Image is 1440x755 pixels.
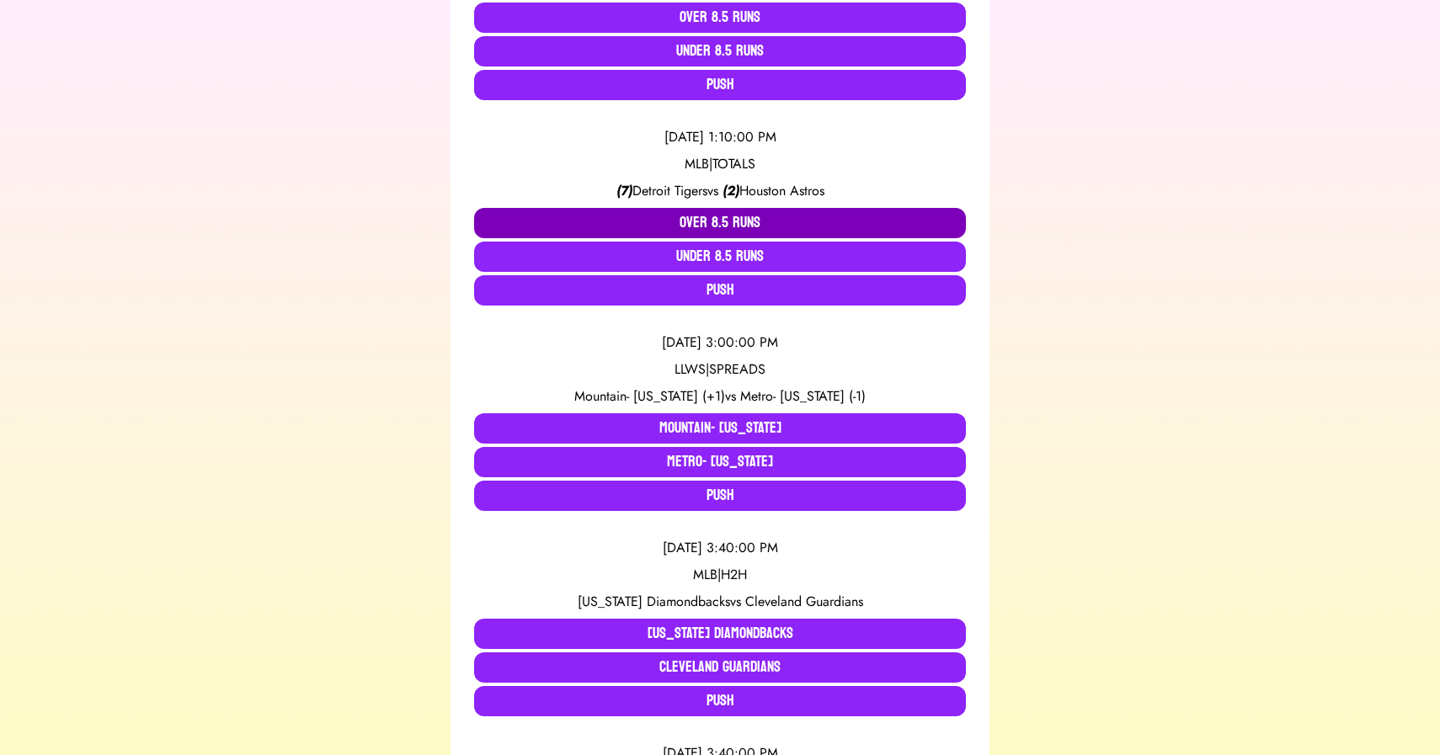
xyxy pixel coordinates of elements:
[474,208,966,238] button: Over 8.5 Runs
[474,686,966,716] button: Push
[474,70,966,100] button: Push
[474,386,966,407] div: vs
[474,592,966,612] div: vs
[474,3,966,33] button: Over 8.5 Runs
[616,181,632,200] span: ( 7 )
[574,386,725,406] span: Mountain- [US_STATE] (+1)
[474,127,966,147] div: [DATE] 1:10:00 PM
[740,386,866,406] span: Metro- [US_STATE] (-1)
[474,154,966,174] div: MLB | TOTALS
[474,275,966,306] button: Push
[745,592,863,611] span: Cleveland Guardians
[474,565,966,585] div: MLB | H2H
[474,242,966,272] button: Under 8.5 Runs
[474,413,966,444] button: Mountain- [US_STATE]
[474,619,966,649] button: [US_STATE] Diamondbacks
[474,332,966,353] div: [DATE] 3:00:00 PM
[739,181,824,200] span: Houston Astros
[474,36,966,66] button: Under 8.5 Runs
[723,181,739,200] span: ( 2 )
[474,481,966,511] button: Push
[474,447,966,477] button: Metro- [US_STATE]
[474,181,966,201] div: vs
[632,181,707,200] span: Detroit Tigers
[578,592,730,611] span: [US_STATE] Diamondbacks
[474,538,966,558] div: [DATE] 3:40:00 PM
[474,359,966,380] div: LLWS | SPREADS
[474,652,966,683] button: Cleveland Guardians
